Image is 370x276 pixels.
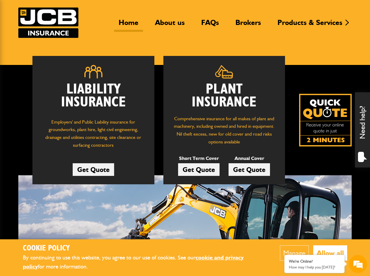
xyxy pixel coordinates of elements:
img: JCB Insurance Services logo [18,8,78,38]
div: We're Online! [289,259,340,264]
p: By continuing to use this website, you agree to our use of cookies. See our for more information. [23,253,262,271]
p: How may I help you today? [289,265,340,269]
h2: Liability Insurance [41,83,145,112]
a: JCB Insurance Services [18,8,78,38]
a: Get your insurance quote isn just 2-minutes [299,94,352,146]
p: Short Term Cover [178,155,220,162]
img: Quick Quote [299,94,352,146]
a: Get Quote [73,163,114,176]
div: Need help? [355,92,370,167]
p: Comprehensive insurance for all makes of plant and machinery, including owned and hired in equipm... [172,115,276,146]
a: Get Quote [178,163,220,176]
button: Manage [280,245,309,261]
a: About us [150,18,189,32]
button: Allow all [313,245,347,261]
h2: Plant Insurance [172,83,276,109]
a: Home [114,18,143,32]
p: Employers' and Public Liability insurance for groundworks, plant hire, light civil engineering, d... [41,118,145,152]
a: Brokers [231,18,265,32]
h2: Cookie Policy [23,244,262,253]
p: Annual Cover [229,155,270,162]
a: Get Quote [229,163,270,176]
a: FAQs [197,18,223,32]
a: Products & Services [273,18,347,32]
